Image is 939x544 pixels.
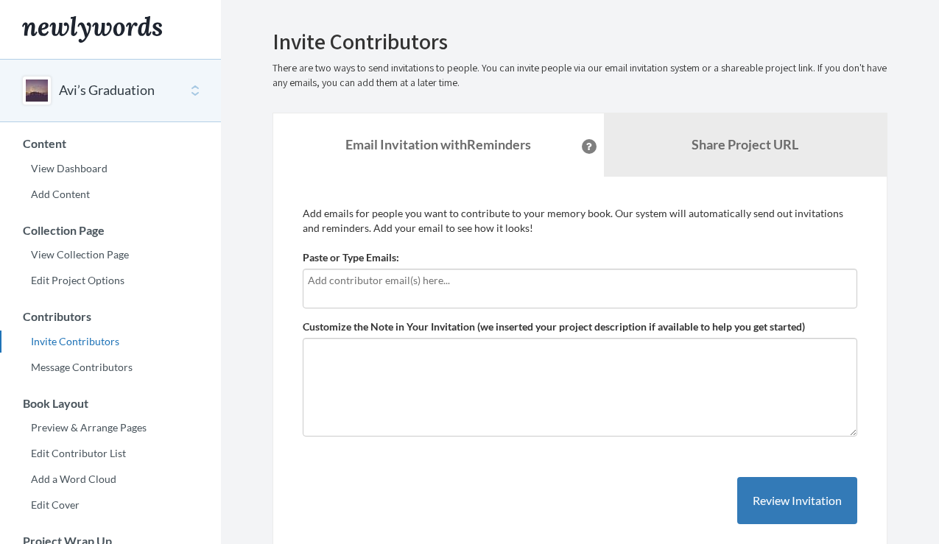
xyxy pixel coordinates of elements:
[1,310,221,323] h3: Contributors
[1,137,221,150] h3: Content
[272,61,887,91] p: There are two ways to send invitations to people. You can invite people via our email invitation ...
[1,397,221,410] h3: Book Layout
[308,272,852,289] input: Add contributor email(s) here...
[345,136,531,152] strong: Email Invitation with Reminders
[692,136,798,152] b: Share Project URL
[272,29,887,54] h2: Invite Contributors
[303,319,805,334] label: Customize the Note in Your Invitation (we inserted your project description if available to help ...
[22,16,162,43] img: Newlywords logo
[303,206,857,236] p: Add emails for people you want to contribute to your memory book. Our system will automatically s...
[1,224,221,237] h3: Collection Page
[303,250,399,265] label: Paste or Type Emails:
[59,81,155,100] button: Avi’s Graduation
[737,477,857,525] button: Review Invitation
